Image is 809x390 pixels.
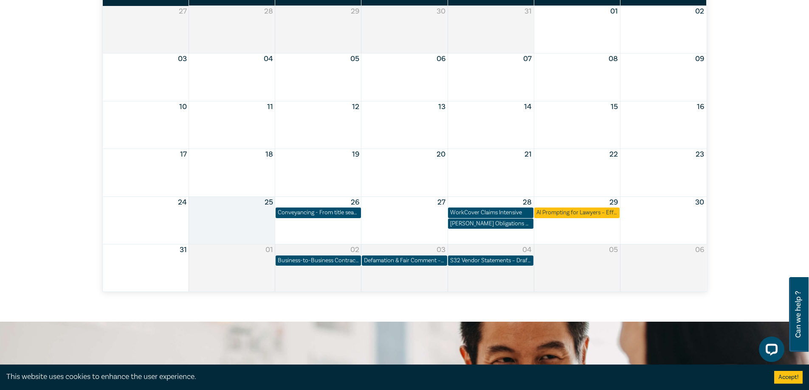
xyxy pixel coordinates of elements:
div: Conveyancing - From title search to settlement (August 2025) [278,208,359,217]
button: 07 [523,53,532,65]
button: 04 [264,53,273,65]
div: Business-to-Business Contracts and the ACL: What Every Drafter Needs to Know [278,256,359,265]
button: 28 [523,197,532,208]
div: This website uses cookies to enhance the user experience. [6,371,761,382]
iframe: LiveChat chat widget [752,333,788,369]
button: 11 [267,101,273,112]
div: AI Prompting for Lawyers – Effective Skills for Legal Practice [536,208,617,217]
button: 30 [695,197,704,208]
span: Can we help ? [794,282,802,347]
div: S32 Vendor Statements – Drafting for Risk, Clarity & Compliance [450,256,531,265]
button: 05 [350,53,359,65]
button: 29 [609,197,618,208]
button: 10 [179,101,187,112]
button: 05 [609,244,618,255]
button: 27 [179,6,187,17]
button: 13 [438,101,445,112]
button: 02 [695,6,704,17]
button: 24 [178,197,187,208]
div: WorkCover Claims Intensive [450,208,531,217]
button: 30 [437,6,445,17]
button: 03 [437,244,445,255]
button: 26 [351,197,359,208]
button: 04 [522,244,532,255]
button: 28 [264,6,273,17]
button: 31 [180,244,187,255]
button: 08 [609,53,618,65]
button: 25 [265,197,273,208]
button: 17 [180,149,187,160]
button: 09 [695,53,704,65]
button: 20 [437,149,445,160]
button: 27 [437,197,445,208]
button: 01 [265,244,273,255]
button: 06 [695,244,704,255]
button: 01 [610,6,618,17]
button: 03 [178,53,187,65]
button: 15 [611,101,618,112]
button: 31 [524,6,532,17]
button: 19 [352,149,359,160]
div: Harman Obligations – Collateral and Strategic Uses [450,219,531,228]
button: 12 [352,101,359,112]
button: 16 [697,101,704,112]
button: 02 [350,244,359,255]
button: 06 [437,53,445,65]
button: 23 [696,149,704,160]
button: 14 [524,101,532,112]
button: 22 [609,149,618,160]
button: 29 [351,6,359,17]
button: 18 [265,149,273,160]
button: 21 [524,149,532,160]
button: Accept cookies [774,371,803,384]
div: Defamation & Fair Comment – Drawing the Legal Line [364,256,445,265]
